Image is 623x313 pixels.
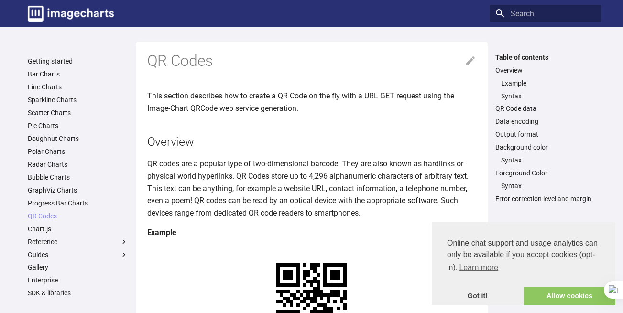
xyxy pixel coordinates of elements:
[28,121,128,130] a: Pie Charts
[501,182,596,190] a: Syntax
[490,53,601,204] nav: Table of contents
[432,222,615,305] div: cookieconsent
[28,237,128,246] label: Reference
[501,79,596,87] a: Example
[495,104,596,113] a: QR Code data
[495,117,596,126] a: Data encoding
[495,182,596,190] nav: Foreground Color
[28,96,128,104] a: Sparkline Charts
[28,186,128,194] a: GraphViz Charts
[28,225,128,233] a: Chart.js
[447,237,600,275] span: Online chat support and usage analytics can only be available if you accept cookies (opt-in).
[495,169,596,177] a: Foreground Color
[24,2,118,25] a: Image-Charts documentation
[147,158,476,219] p: QR codes are a popular type of two-dimensional barcode. They are also known as hardlinks or physi...
[28,70,128,78] a: Bar Charts
[28,276,128,284] a: Enterprise
[28,108,128,117] a: Scatter Charts
[147,51,476,71] h1: QR Codes
[495,130,596,139] a: Output format
[495,66,596,75] a: Overview
[147,227,476,239] h4: Example
[28,57,128,65] a: Getting started
[458,260,500,275] a: learn more about cookies
[28,289,128,297] a: SDK & libraries
[490,5,601,22] input: Search
[28,173,128,182] a: Bubble Charts
[495,143,596,151] a: Background color
[28,212,128,220] a: QR Codes
[501,92,596,100] a: Syntax
[28,263,128,271] a: Gallery
[495,194,596,203] a: Error correction level and margin
[28,199,128,207] a: Progress Bar Charts
[28,147,128,156] a: Polar Charts
[495,156,596,164] nav: Background color
[147,90,476,114] p: This section describes how to create a QR Code on the fly with a URL GET request using the Image-...
[490,53,601,62] label: Table of contents
[147,133,476,150] h2: Overview
[432,287,524,306] a: dismiss cookie message
[28,160,128,169] a: Radar Charts
[495,79,596,100] nav: Overview
[28,134,128,143] a: Doughnut Charts
[28,83,128,91] a: Line Charts
[501,156,596,164] a: Syntax
[524,287,615,306] a: allow cookies
[28,6,114,22] img: logo
[28,250,128,259] label: Guides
